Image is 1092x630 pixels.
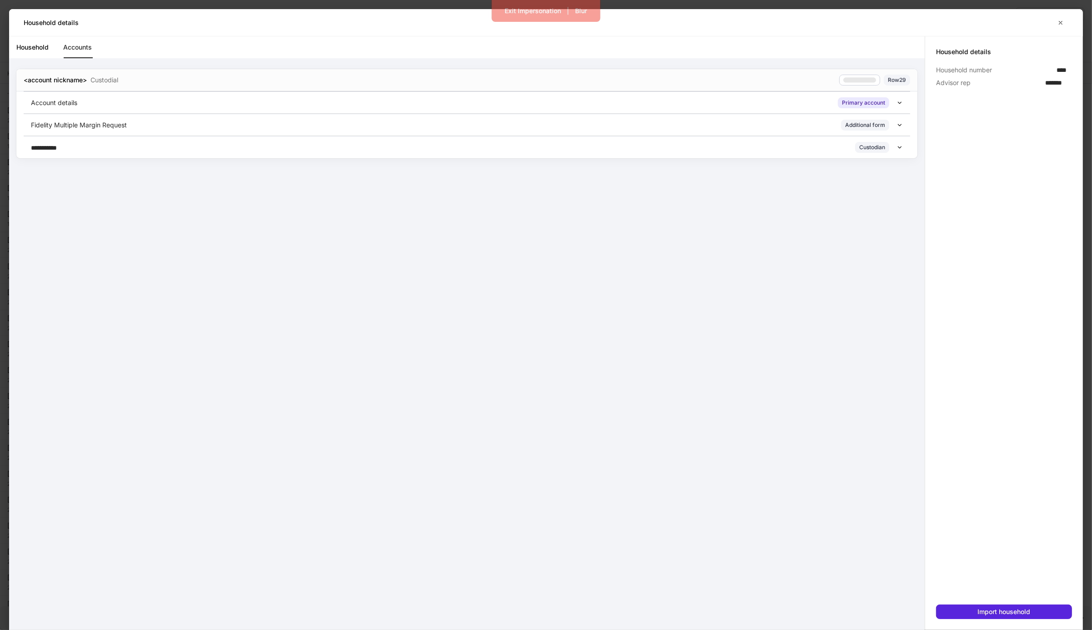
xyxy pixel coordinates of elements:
[24,18,79,27] h5: Household details
[505,8,561,14] div: Exit Impersonation
[24,91,910,114] div: Account detailsPrimary account
[842,98,885,107] div: Primary account
[90,76,118,85] p: Custodial
[63,36,92,58] a: Accounts
[859,143,885,151] div: Custodian
[576,8,587,14] div: Blur
[31,98,77,107] p: Account details
[845,121,885,129] div: Additional form
[936,78,1040,87] div: Advisor rep
[888,76,906,84] div: Row 29
[24,76,87,85] p: <account nickname>
[24,114,910,136] div: Fidelity Multiple Margin RequestAdditional form
[977,609,1030,615] div: Import household
[936,66,1051,75] div: Household number
[936,605,1072,619] button: Import household
[16,36,49,58] a: Household
[936,47,1072,56] h5: Household details
[31,121,127,130] p: Fidelity Multiple Margin Request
